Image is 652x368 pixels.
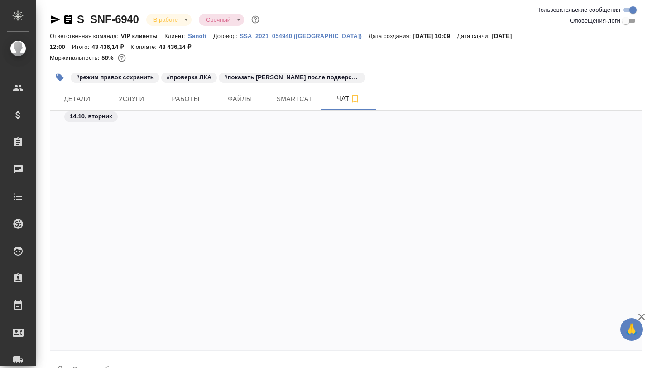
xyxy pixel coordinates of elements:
[50,33,121,39] p: Ответственная команда:
[77,13,139,25] a: S_SNF-6940
[121,33,164,39] p: VIP клиенты
[203,16,233,24] button: Срочный
[199,14,244,26] div: В работе
[188,33,213,39] p: Sanofi
[167,73,211,82] p: #проверка ЛКА
[91,44,130,50] p: 43 436,14 ₽
[570,16,620,25] span: Оповещения-логи
[350,93,360,104] svg: Подписаться
[151,16,181,24] button: В работе
[110,93,153,105] span: Услуги
[240,33,369,39] p: SSA_2021_054940 ([GEOGRAPHIC_DATA])
[188,32,213,39] a: Sanofi
[218,93,262,105] span: Файлы
[327,93,370,104] span: Чат
[55,93,99,105] span: Детали
[50,68,70,87] button: Добавить тэг
[130,44,159,50] p: К оплате:
[50,14,61,25] button: Скопировать ссылку для ЯМессенджера
[624,320,639,339] span: 🙏
[273,93,316,105] span: Smartcat
[164,33,188,39] p: Клиент:
[369,33,413,39] p: Дата создания:
[146,14,192,26] div: В работе
[159,44,198,50] p: 43 436,14 ₽
[457,33,492,39] p: Дата сдачи:
[72,44,91,50] p: Итого:
[101,54,115,61] p: 58%
[76,73,154,82] p: #режим правок сохранить
[164,93,207,105] span: Работы
[413,33,457,39] p: [DATE] 10:09
[249,14,261,25] button: Доп статусы указывают на важность/срочность заказа
[536,5,620,15] span: Пользовательские сообщения
[240,32,369,39] a: SSA_2021_054940 ([GEOGRAPHIC_DATA])
[63,14,74,25] button: Скопировать ссылку
[620,318,643,341] button: 🙏
[70,112,112,121] p: 14.10, вторник
[224,73,360,82] p: #показать [PERSON_NAME] после подверстки!
[50,54,101,61] p: Маржинальность:
[116,52,128,64] button: 15370.24 RUB;
[213,33,240,39] p: Договор:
